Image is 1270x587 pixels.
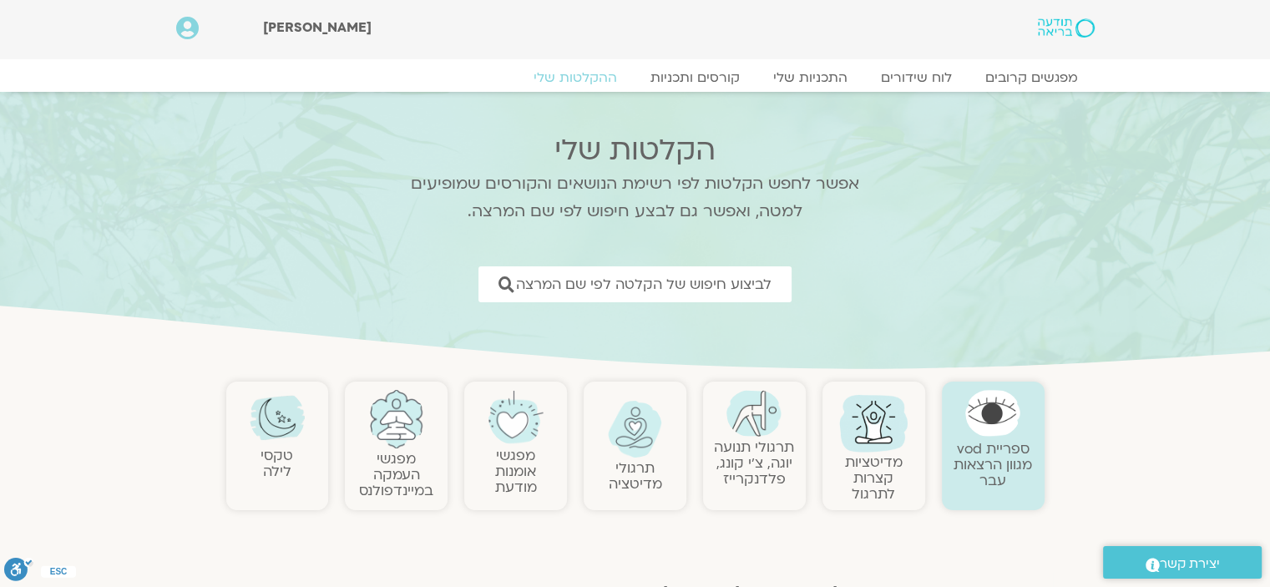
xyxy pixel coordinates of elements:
span: [PERSON_NAME] [263,18,372,37]
a: מדיטציות קצרות לתרגול [845,453,903,504]
a: התכניות שלי [756,69,864,86]
a: יצירת קשר [1103,546,1262,579]
p: אפשר לחפש הקלטות לפי רשימת הנושאים והקורסים שמופיעים למטה, ואפשר גם לבצע חיפוש לפי שם המרצה. [389,170,882,225]
a: לביצוע חיפוש של הקלטה לפי שם המרצה [478,266,792,302]
h2: הקלטות שלי [389,134,882,167]
a: ההקלטות שלי [517,69,634,86]
a: תרגולימדיטציה [609,458,662,493]
a: מפגשיאומנות מודעת [495,446,537,497]
a: קורסים ותכניות [634,69,756,86]
a: ספריית vodמגוון הרצאות עבר [954,439,1032,490]
a: מפגשיהעמקה במיינדפולנס [359,449,433,500]
a: לוח שידורים [864,69,969,86]
span: לביצוע חיפוש של הקלטה לפי שם המרצה [516,276,772,292]
nav: Menu [176,69,1095,86]
span: יצירת קשר [1160,553,1220,575]
a: מפגשים קרובים [969,69,1095,86]
a: טקסילילה [261,446,293,481]
a: תרגולי תנועהיוגה, צ׳י קונג, פלדנקרייז [714,438,794,488]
